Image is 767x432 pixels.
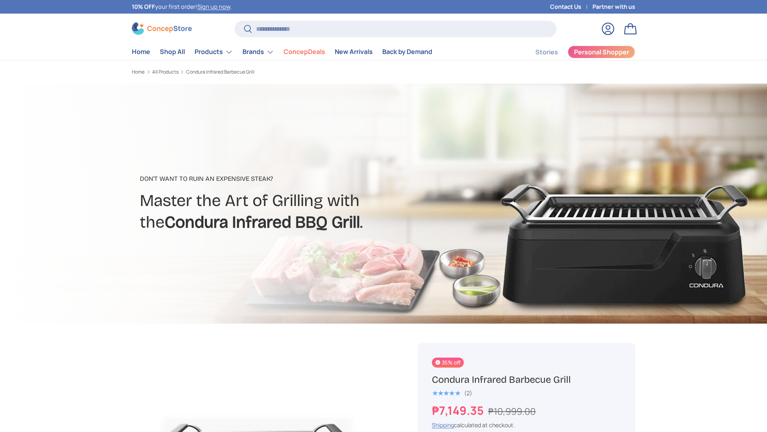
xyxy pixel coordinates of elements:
[132,44,150,60] a: Home
[488,405,536,418] s: ₱10,999.00
[284,44,325,60] a: ConcepDeals
[186,70,254,74] a: Condura Infrared Barbecue Grill
[132,3,155,10] strong: 10% OFF
[160,44,185,60] a: Shop All
[132,22,192,35] img: ConcepStore
[190,44,238,60] summary: Products
[132,68,399,76] nav: Breadcrumbs
[568,46,635,58] a: Personal Shopper
[132,70,145,74] a: Home
[432,402,486,418] strong: ₱7,149.35
[464,390,472,396] div: (2)
[132,44,432,60] nav: Primary
[382,44,432,60] a: Back by Demand
[152,70,179,74] a: All Products
[140,190,447,233] h2: Master the Art of Grilling with the .
[432,374,621,386] h1: Condura Infrared Barbecue Grill
[432,388,472,397] a: 5.0 out of 5.0 stars (2)
[242,44,274,60] a: Brands
[195,44,233,60] a: Products
[432,389,460,397] span: ★★★★★
[132,2,232,11] p: your first order! .
[140,174,447,184] p: Don't want to ruin an expensive steak?
[432,421,454,429] a: Shipping
[335,44,373,60] a: New Arrivals
[432,421,621,429] div: calculated at checkout.
[535,44,558,60] a: Stories
[516,44,635,60] nav: Secondary
[238,44,279,60] summary: Brands
[592,2,635,11] a: Partner with us
[550,2,592,11] a: Contact Us
[432,390,460,397] div: 5.0 out of 5.0 stars
[432,358,464,368] span: 35% off
[574,49,629,55] span: Personal Shopper
[197,3,230,10] a: Sign up now
[165,212,360,232] strong: Condura Infrared BBQ Grill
